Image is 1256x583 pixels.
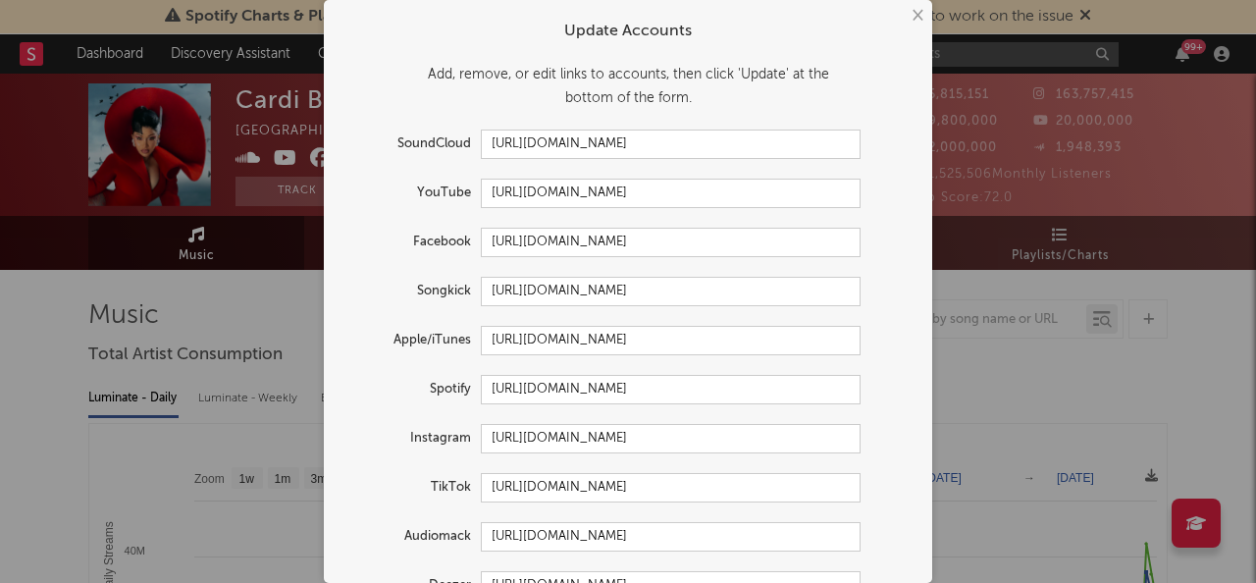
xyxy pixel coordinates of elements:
label: Audiomack [343,525,481,549]
label: Facebook [343,231,481,254]
label: Spotify [343,378,481,401]
label: TikTok [343,476,481,500]
label: Songkick [343,280,481,303]
label: YouTube [343,182,481,205]
div: Add, remove, or edit links to accounts, then click 'Update' at the bottom of the form. [343,63,913,110]
label: SoundCloud [343,132,481,156]
button: × [906,5,927,26]
label: Apple/iTunes [343,329,481,352]
div: Update Accounts [343,20,913,43]
label: Instagram [343,427,481,450]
